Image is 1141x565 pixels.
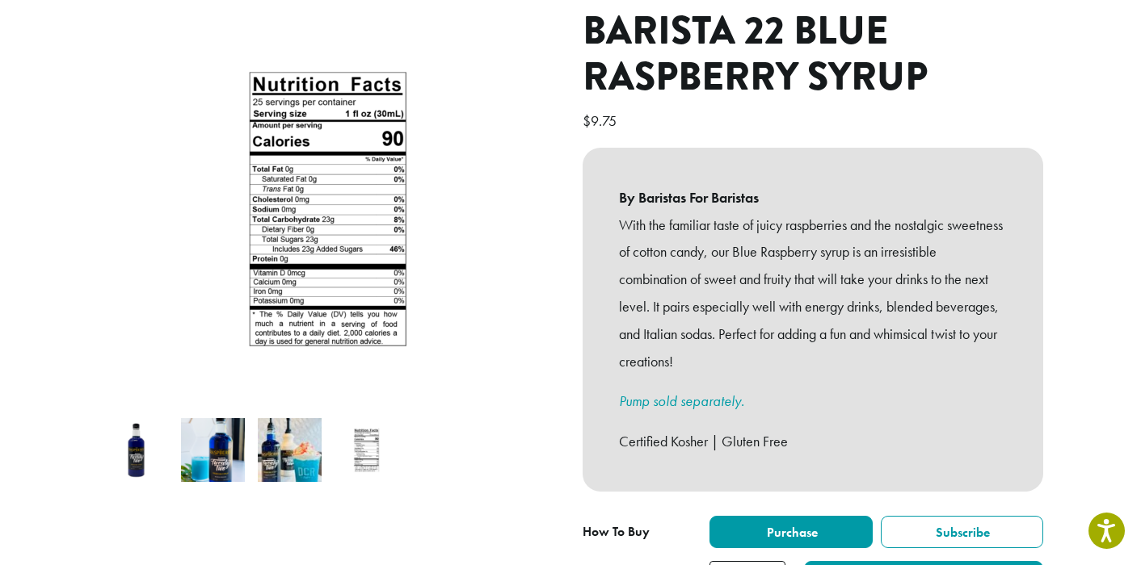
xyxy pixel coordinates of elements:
[619,211,1007,375] p: With the familiar taste of juicy raspberries and the nostalgic sweetness of cotton candy, our Blu...
[583,111,621,130] bdi: 9.75
[583,111,591,130] span: $
[104,418,168,482] img: Barista 22 Blue Raspberry Syrup
[583,8,1043,101] h1: Barista 22 Blue Raspberry Syrup
[933,524,990,541] span: Subscribe
[335,418,398,482] img: Barista 22 Blue Raspberry Syrup - Image 4
[258,418,322,482] img: Barista 22 Blue Raspberry Syrup - Image 3
[619,184,1007,211] b: By Baristas For Baristas
[583,523,650,540] span: How To Buy
[619,391,744,410] a: Pump sold separately.
[181,418,245,482] img: Barista 22 Blue Raspberry Syrup - Image 2
[619,428,1007,455] p: Certified Kosher | Gluten Free
[764,524,818,541] span: Purchase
